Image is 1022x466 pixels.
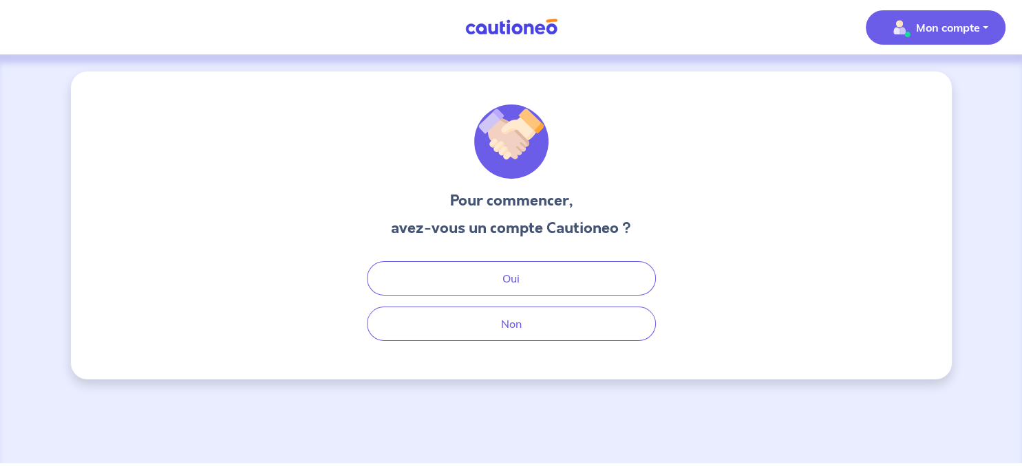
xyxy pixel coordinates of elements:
p: Mon compte [916,19,980,36]
button: Oui [367,261,656,296]
h3: Pour commencer, [391,190,631,212]
button: illu_account_valid_menu.svgMon compte [866,10,1005,45]
img: illu_account_valid_menu.svg [888,16,911,38]
img: Cautioneo [460,19,563,36]
img: illu_welcome.svg [474,104,549,179]
button: Non [367,307,656,341]
h3: avez-vous un compte Cautioneo ? [391,217,631,239]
